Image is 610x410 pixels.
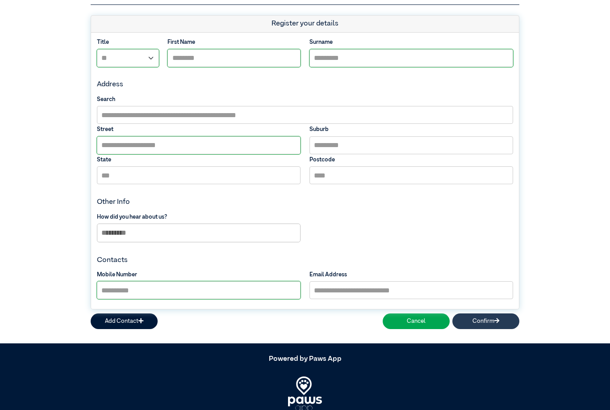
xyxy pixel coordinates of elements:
label: Suburb [309,125,514,134]
label: Email Address [309,271,514,279]
h5: Powered by Paws App [91,355,519,364]
span: Register your details [272,20,338,27]
label: State [97,156,301,164]
label: Postcode [309,156,514,164]
h4: Other Info [97,198,513,207]
label: Title [97,38,159,46]
label: First Name [167,38,301,46]
label: Street [97,125,301,134]
h4: Address [97,80,513,89]
button: Add Contact [91,313,158,329]
h4: Contacts [97,256,513,265]
label: Mobile Number [97,271,301,279]
button: Cancel [383,313,450,329]
input: Search by Suburb [97,106,513,124]
label: How did you hear about us? [97,213,301,221]
button: Confirm [452,313,519,329]
label: Surname [309,38,514,46]
label: Search [97,95,513,104]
